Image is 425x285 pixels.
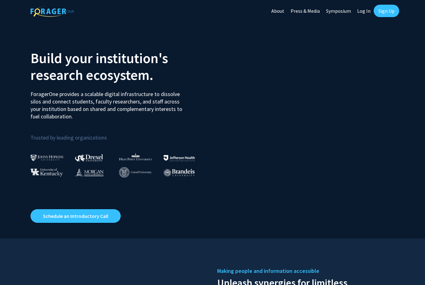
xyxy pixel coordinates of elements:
[119,153,152,160] img: High Point University
[164,169,195,177] img: Brandeis University
[30,50,208,83] h2: Build your institution's research ecosystem.
[119,167,152,177] img: Cornell University
[30,6,74,17] img: ForagerOne Logo
[217,266,395,276] h5: Making people and information accessible
[30,154,63,161] img: Johns Hopkins University
[30,168,63,177] img: University of Kentucky
[30,125,208,142] p: Trusted by leading organizations
[75,168,104,176] img: Morgan State University
[164,155,195,161] img: Thomas Jefferson University
[75,154,103,161] img: Drexel University
[374,5,399,17] a: Sign Up
[30,86,187,120] p: ForagerOne provides a scalable digital infrastructure to dissolve silos and connect students, fac...
[30,209,121,223] a: Opens in a new tab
